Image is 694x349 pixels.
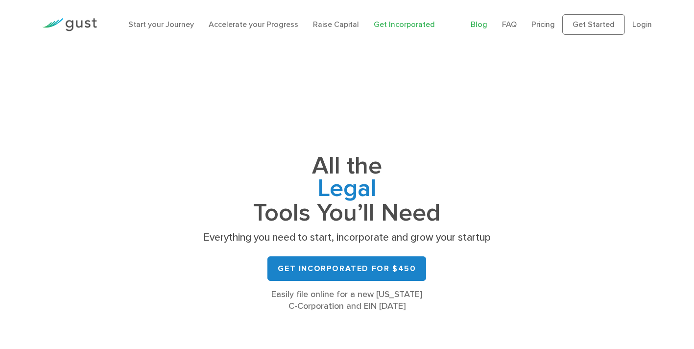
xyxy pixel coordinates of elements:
[374,20,435,29] a: Get Incorporated
[200,231,494,245] p: Everything you need to start, incorporate and grow your startup
[502,20,517,29] a: FAQ
[632,20,652,29] a: Login
[200,289,494,312] div: Easily file online for a new [US_STATE] C-Corporation and EIN [DATE]
[200,155,494,224] h1: All the Tools You’ll Need
[128,20,194,29] a: Start your Journey
[267,256,426,281] a: Get Incorporated for $450
[200,168,494,193] span: Legal
[200,193,494,217] span: Cap Table
[209,20,298,29] a: Accelerate your Progress
[562,14,625,35] a: Get Started
[471,20,487,29] a: Blog
[42,18,97,31] img: Gust Logo
[531,20,555,29] a: Pricing
[313,20,359,29] a: Raise Capital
